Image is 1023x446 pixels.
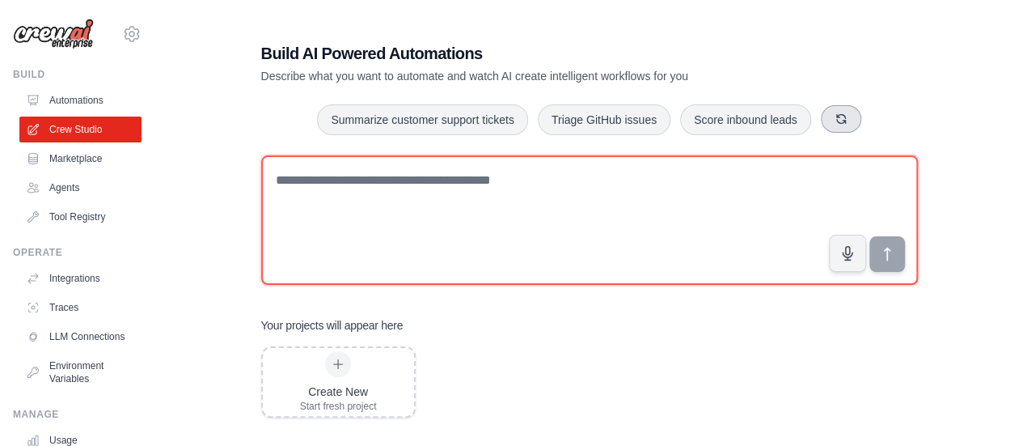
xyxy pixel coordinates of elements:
[300,384,377,400] div: Create New
[19,265,142,291] a: Integrations
[829,235,866,272] button: Click to speak your automation idea
[19,117,142,142] a: Crew Studio
[680,104,811,135] button: Score inbound leads
[821,105,861,133] button: Get new suggestions
[13,68,142,81] div: Build
[261,317,404,333] h3: Your projects will appear here
[538,104,670,135] button: Triage GitHub issues
[19,295,142,321] a: Traces
[13,408,142,421] div: Manage
[300,400,377,413] div: Start fresh project
[19,324,142,350] a: LLM Connections
[261,68,805,84] p: Describe what you want to automate and watch AI create intelligent workflows for you
[13,246,142,259] div: Operate
[19,204,142,230] a: Tool Registry
[317,104,527,135] button: Summarize customer support tickets
[19,146,142,172] a: Marketplace
[261,42,805,65] h1: Build AI Powered Automations
[19,87,142,113] a: Automations
[13,19,94,49] img: Logo
[19,175,142,201] a: Agents
[942,368,1023,446] iframe: Chat Widget
[19,353,142,392] a: Environment Variables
